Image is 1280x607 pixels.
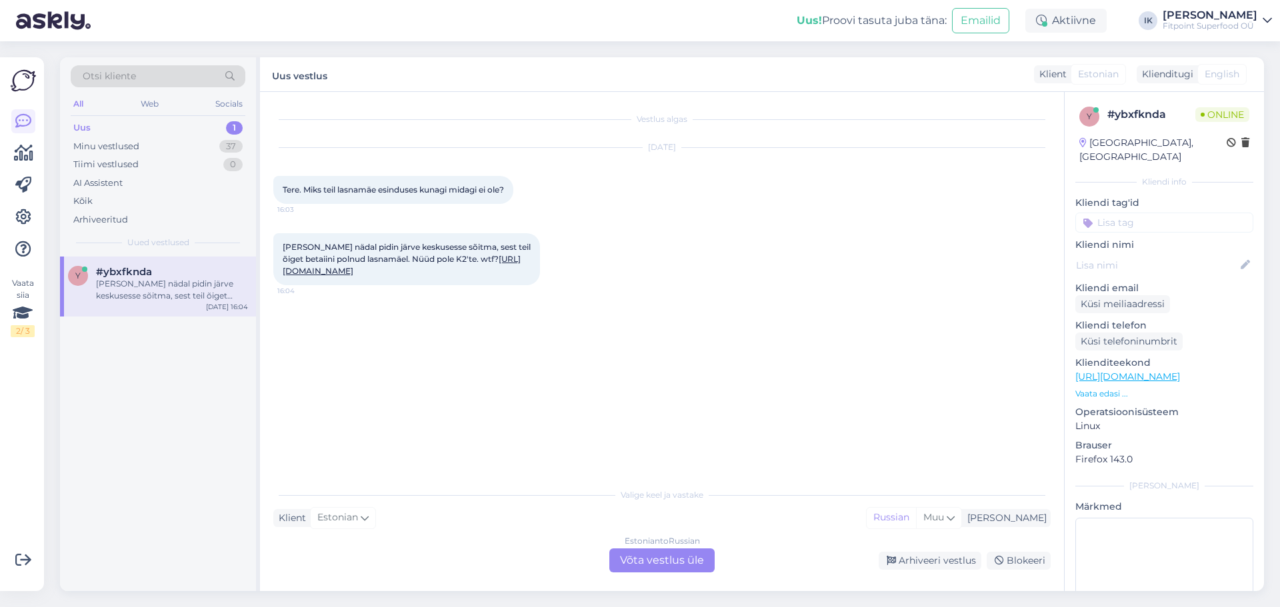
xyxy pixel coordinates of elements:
[609,548,715,572] div: Võta vestlus üle
[73,121,91,135] div: Uus
[127,237,189,249] span: Uued vestlused
[1075,213,1253,233] input: Lisa tag
[277,286,327,296] span: 16:04
[1075,405,1253,419] p: Operatsioonisüsteem
[1075,419,1253,433] p: Linux
[1107,107,1195,123] div: # ybxfknda
[75,271,81,281] span: y
[797,14,822,27] b: Uus!
[138,95,161,113] div: Web
[987,552,1051,570] div: Blokeeri
[273,511,306,525] div: Klient
[1075,452,1253,466] p: Firefox 143.0
[962,511,1047,525] div: [PERSON_NAME]
[1075,318,1253,332] p: Kliendi telefon
[219,140,243,153] div: 37
[1205,67,1239,81] span: English
[277,205,327,215] span: 16:03
[1075,480,1253,492] div: [PERSON_NAME]
[317,510,358,525] span: Estonian
[1163,10,1257,21] div: [PERSON_NAME]
[1139,11,1157,30] div: IK
[1137,67,1193,81] div: Klienditugi
[923,511,944,523] span: Muu
[1076,258,1238,273] input: Lisa nimi
[1087,111,1092,121] span: y
[1075,370,1180,382] a: [URL][DOMAIN_NAME]
[1163,10,1272,31] a: [PERSON_NAME]Fitpoint Superfood OÜ
[1075,500,1253,514] p: Märkmed
[1078,67,1119,81] span: Estonian
[1075,332,1183,350] div: Küsi telefoninumbrit
[1079,136,1227,164] div: [GEOGRAPHIC_DATA], [GEOGRAPHIC_DATA]
[71,95,86,113] div: All
[1195,107,1249,122] span: Online
[952,8,1009,33] button: Emailid
[273,141,1051,153] div: [DATE]
[273,489,1051,501] div: Valige keel ja vastake
[1025,9,1107,33] div: Aktiivne
[1075,176,1253,188] div: Kliendi info
[272,65,327,83] label: Uus vestlus
[83,69,136,83] span: Otsi kliente
[11,68,36,93] img: Askly Logo
[879,552,981,570] div: Arhiveeri vestlus
[96,266,152,278] span: #ybxfknda
[1075,238,1253,252] p: Kliendi nimi
[96,278,248,302] div: [PERSON_NAME] nädal pidin järve keskusesse sõitma, sest teil õiget betaiini polnud lasnamäel. Nüü...
[11,325,35,337] div: 2 / 3
[73,158,139,171] div: Tiimi vestlused
[1075,196,1253,210] p: Kliendi tag'id
[797,13,947,29] div: Proovi tasuta juba täna:
[283,242,533,276] span: [PERSON_NAME] nädal pidin järve keskusesse sõitma, sest teil õiget betaiini polnud lasnamäel. Nüü...
[273,113,1051,125] div: Vestlus algas
[283,185,504,195] span: Tere. Miks teil lasnamäe esinduses kunagi midagi ei ole?
[1075,356,1253,370] p: Klienditeekond
[73,195,93,208] div: Kõik
[625,535,700,547] div: Estonian to Russian
[1034,67,1067,81] div: Klient
[1075,388,1253,400] p: Vaata edasi ...
[867,508,916,528] div: Russian
[213,95,245,113] div: Socials
[1075,281,1253,295] p: Kliendi email
[223,158,243,171] div: 0
[1163,21,1257,31] div: Fitpoint Superfood OÜ
[73,213,128,227] div: Arhiveeritud
[1075,295,1170,313] div: Küsi meiliaadressi
[226,121,243,135] div: 1
[11,277,35,337] div: Vaata siia
[73,140,139,153] div: Minu vestlused
[1075,438,1253,452] p: Brauser
[73,177,123,190] div: AI Assistent
[206,302,248,312] div: [DATE] 16:04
